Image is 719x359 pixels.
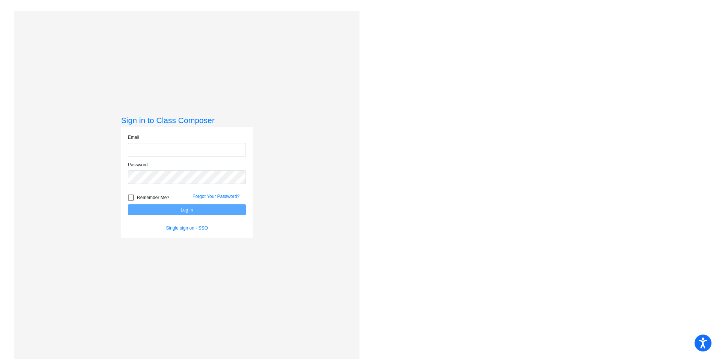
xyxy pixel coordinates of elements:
[128,134,139,141] label: Email
[166,225,208,231] a: Single sign on - SSO
[137,193,169,202] span: Remember Me?
[128,161,148,168] label: Password
[121,116,253,125] h3: Sign in to Class Composer
[128,204,246,215] button: Log In
[193,194,240,199] a: Forgot Your Password?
